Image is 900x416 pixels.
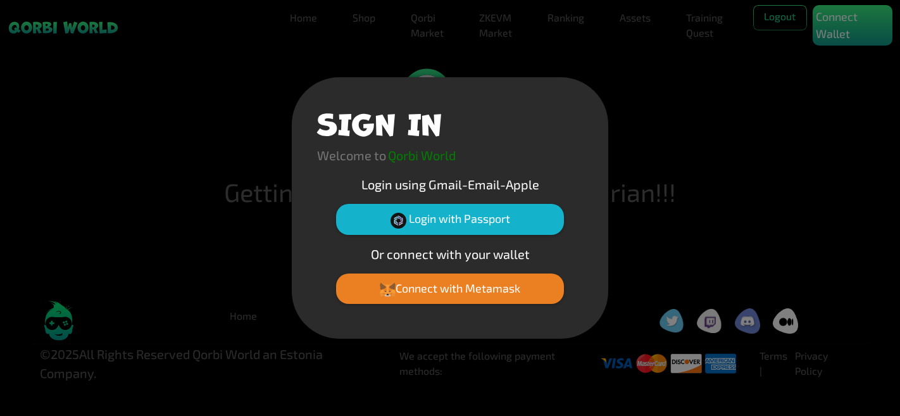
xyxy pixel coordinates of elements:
h1: SIGN IN [317,103,442,141]
p: Welcome to [317,146,386,165]
button: Connect with Metamask [336,274,564,304]
img: Passport Logo [391,213,406,229]
p: Or connect with your wallet [317,244,583,263]
p: Login using Gmail-Email-Apple [317,175,583,194]
p: Qorbi World [388,146,456,165]
button: Login with Passport [336,204,564,234]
